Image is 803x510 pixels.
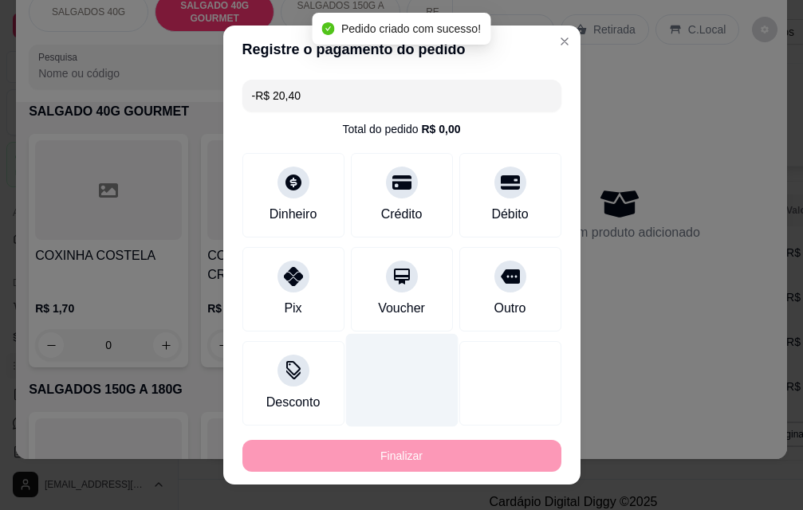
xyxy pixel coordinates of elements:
button: Close [552,29,577,54]
div: R$ 0,00 [421,121,460,137]
div: Dinheiro [270,205,317,224]
div: Desconto [266,393,321,412]
div: Voucher [378,299,425,318]
div: Débito [491,205,528,224]
header: Registre o pagamento do pedido [223,25,581,73]
div: Pix [284,299,301,318]
span: check-circle [322,22,335,35]
div: Outro [494,299,525,318]
span: Pedido criado com sucesso! [341,22,481,35]
div: Total do pedido [342,121,460,137]
div: Crédito [381,205,423,224]
input: Ex.: hambúrguer de cordeiro [252,80,552,112]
